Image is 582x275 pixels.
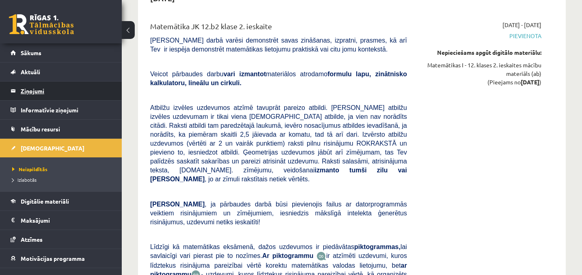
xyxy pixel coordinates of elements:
[12,166,47,172] span: Neizpildītās
[11,211,112,230] a: Maksājumi
[354,243,401,250] b: piktogrammas,
[11,120,112,138] a: Mācību resursi
[150,201,205,208] span: [PERSON_NAME]
[21,82,112,100] legend: Ziņojumi
[150,201,407,226] span: , ja pārbaudes darbā būsi pievienojis failus ar datorprogrammās veiktiem risinājumiem un zīmējumi...
[11,101,112,119] a: Informatīvie ziņojumi
[12,176,37,183] span: Izlabotās
[150,21,407,36] div: Matemātika JK 12.b2 klase 2. ieskaite
[21,101,112,119] legend: Informatīvie ziņojumi
[11,62,112,81] a: Aktuāli
[11,139,112,157] a: [DEMOGRAPHIC_DATA]
[21,236,43,243] span: Atzīmes
[150,104,407,183] span: Atbilžu izvēles uzdevumos atzīmē tavuprāt pareizo atbildi. [PERSON_NAME] atbilžu izvēles uzdevuma...
[11,230,112,249] a: Atzīmes
[21,49,41,56] span: Sākums
[521,78,539,86] strong: [DATE]
[12,165,114,173] a: Neizpildītās
[317,251,326,261] img: JfuEzvunn4EvwAAAAASUVORK5CYII=
[21,68,40,75] span: Aktuāli
[150,71,407,86] span: Veicot pārbaudes darbu materiālos atrodamo
[11,82,112,100] a: Ziņojumi
[262,252,313,259] b: Ar piktogrammu
[11,249,112,268] a: Motivācijas programma
[21,255,85,262] span: Motivācijas programma
[21,211,112,230] legend: Maksājumi
[9,14,74,34] a: Rīgas 1. Tālmācības vidusskola
[150,37,407,53] span: [PERSON_NAME] darbā varēsi demonstrēt savas zināšanas, izpratni, prasmes, kā arī Tev ir iespēja d...
[21,125,60,133] span: Mācību resursi
[224,71,266,77] b: vari izmantot
[419,48,541,57] div: Nepieciešams apgūt digitālo materiālu:
[21,144,84,152] span: [DEMOGRAPHIC_DATA]
[419,32,541,40] span: Pievienota
[12,176,114,183] a: Izlabotās
[502,21,541,29] span: [DATE] - [DATE]
[150,71,407,86] b: formulu lapu, zinātnisko kalkulatoru, lineālu un cirkuli.
[419,61,541,86] div: Matemātikas I - 12. klases 2. ieskaites mācību materiāls (ab) (Pieejams no )
[150,243,407,259] span: Līdzīgi kā matemātikas eksāmenā, dažos uzdevumos ir piedāvātas lai savlaicīgi vari pierast pie to...
[11,192,112,211] a: Digitālie materiāli
[21,198,69,205] span: Digitālie materiāli
[11,43,112,62] a: Sākums
[315,167,339,174] b: izmanto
